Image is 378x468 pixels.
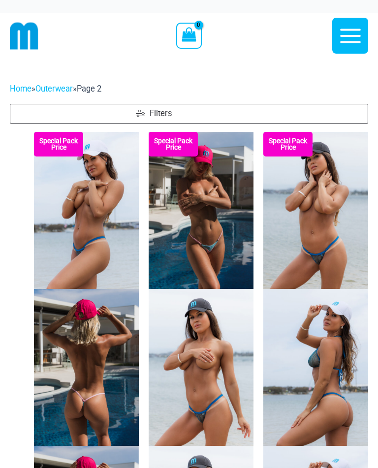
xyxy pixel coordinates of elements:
b: Special Pack Price [34,138,83,151]
a: Home [10,84,31,94]
span: Page 2 [77,84,101,94]
a: Outerwear [35,84,73,94]
img: Rebel Cap BlackElectric Blue 9939 Cap 07 [263,132,368,289]
img: Rebel Cap WhiteElectric Blue 9939 Cap 07 [263,289,368,446]
span: Filters [150,108,172,120]
img: Rebel Cap WhiteElectric Blue 9939 Cap 09 [34,132,139,289]
img: Rebel Cap Hot PinkElectric Blue 9939 Cap 16 [149,132,253,289]
img: cropped mm emblem [10,22,38,50]
b: Special Pack Price [149,138,198,151]
img: Rebel Cap Hot PinkElectric Blue 9939 Cap 15 [34,289,139,446]
b: Special Pack Price [263,138,313,151]
img: Rebel Cap BlackElectric Blue 9939 Cap 08 [149,289,253,446]
span: » » [10,84,101,94]
a: View Shopping Cart, empty [176,23,201,48]
a: Filters [10,104,368,124]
